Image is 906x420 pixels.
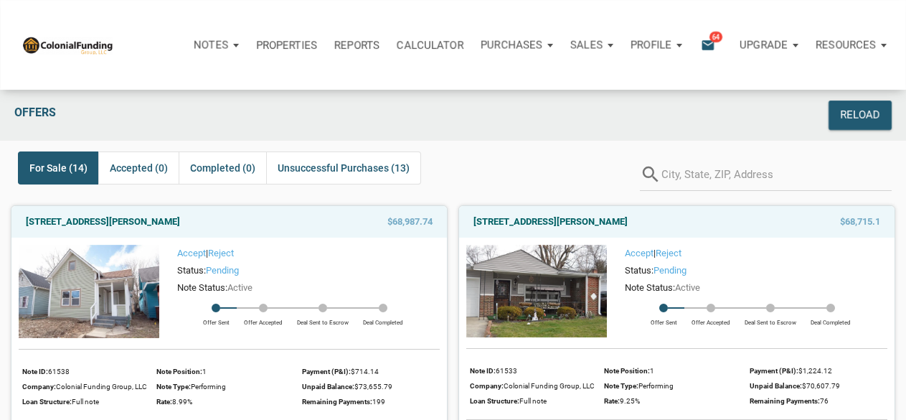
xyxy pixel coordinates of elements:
[177,265,206,276] span: Status:
[326,24,388,67] button: Reports
[625,248,653,258] a: Accept
[22,383,56,391] span: Company:
[496,367,517,375] span: 61533
[802,382,840,390] span: $70,607.79
[807,24,895,67] button: Resources
[185,24,247,67] button: Notes
[388,24,472,67] a: Calculator
[72,398,99,406] span: Full note
[519,397,547,405] span: Full note
[750,367,798,375] span: Payment (P&I):
[302,368,351,375] span: Payment (P&I):
[661,159,892,191] input: City, State, ZIP, Address
[22,368,48,375] span: Note ID:
[56,383,147,391] span: Colonial Funding Group, LLC
[156,383,191,391] span: Note Type:
[820,397,829,405] span: 76
[675,282,700,293] span: Active
[22,35,113,54] img: NoteUnlimited
[302,383,354,391] span: Unpaid Balance:
[470,397,519,405] span: Loan Structure:
[653,265,686,276] span: pending
[202,368,207,375] span: 1
[237,312,290,327] div: Offer Accepted
[740,39,788,52] p: Upgrade
[631,39,671,52] p: Profile
[481,39,542,52] p: Purchases
[750,397,820,405] span: Remaining Payments:
[290,312,356,327] div: Deal Sent to Escrow
[172,398,192,406] span: 8.99%
[177,248,234,258] span: |
[156,398,172,406] span: Rate:
[829,101,892,130] button: Reload
[625,265,653,276] span: Status:
[709,31,722,42] span: 64
[466,245,607,338] img: 571672
[604,382,638,390] span: Note Type:
[622,24,691,67] button: Profile
[397,39,463,52] p: Calculator
[351,368,379,375] span: $714.14
[156,368,202,375] span: Note Position:
[650,367,654,375] span: 1
[356,312,410,327] div: Deal Completed
[302,398,372,406] span: Remaining Payments:
[334,39,379,52] p: Reports
[194,39,228,52] p: Notes
[470,382,504,390] span: Company:
[473,213,628,230] a: [STREET_ADDRESS][PERSON_NAME]
[22,398,72,406] span: Loan Structure:
[208,248,234,258] a: Reject
[620,397,640,405] span: 9.25%
[110,159,168,177] span: Accepted (0)
[638,382,674,390] span: Performing
[191,383,226,391] span: Performing
[690,24,731,67] button: email64
[625,282,675,293] span: Note Status:
[19,245,159,338] img: 571563
[504,382,595,390] span: Colonial Funding Group, LLC
[29,159,88,177] span: For Sale (14)
[750,382,802,390] span: Unpaid Balance:
[562,24,622,67] button: Sales
[570,39,603,52] p: Sales
[177,282,227,293] span: Note Status:
[372,398,385,406] span: 199
[190,159,255,177] span: Completed (0)
[840,107,880,123] div: Reload
[731,24,807,67] button: Upgrade
[656,248,681,258] a: Reject
[354,383,392,391] span: $73,655.79
[18,151,98,185] div: For Sale (14)
[604,367,650,375] span: Note Position:
[840,213,880,230] span: $68,715.1
[604,397,620,405] span: Rate:
[643,312,684,327] div: Offer Sent
[798,367,832,375] span: $1,224.12
[387,213,433,230] span: $68,987.74
[26,213,180,230] a: [STREET_ADDRESS][PERSON_NAME]
[816,39,876,52] p: Resources
[278,159,410,177] span: Unsuccessful Purchases (13)
[256,39,317,52] p: Properties
[625,248,681,258] span: |
[247,24,326,67] a: Properties
[266,151,421,185] div: Unsuccessful Purchases (13)
[684,312,737,327] div: Offer Accepted
[196,312,237,327] div: Offer Sent
[470,367,496,375] span: Note ID:
[640,159,661,191] i: search
[48,368,70,375] span: 61538
[699,37,717,53] i: email
[98,151,179,185] div: Accepted (0)
[803,312,858,327] div: Deal Completed
[7,101,676,130] div: Offers
[472,24,562,67] button: Purchases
